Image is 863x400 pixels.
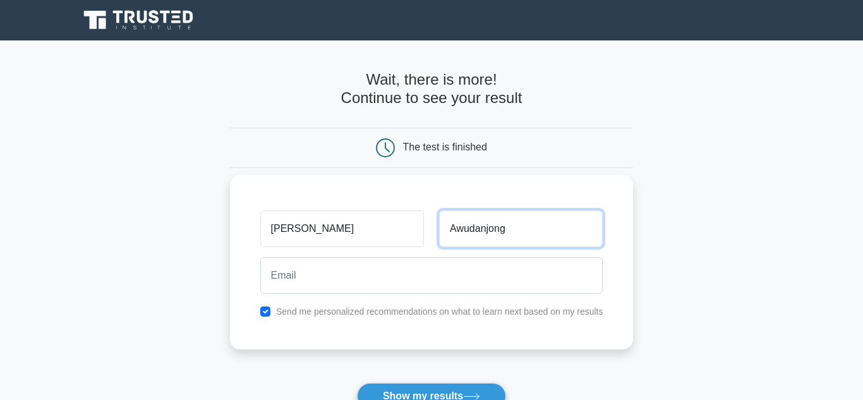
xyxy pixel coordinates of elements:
h4: Wait, there is more! Continue to see your result [230,71,634,107]
input: Email [260,257,603,294]
input: Last name [439,210,603,247]
input: First name [260,210,424,247]
label: Send me personalized recommendations on what to learn next based on my results [276,306,603,317]
div: The test is finished [403,142,487,152]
